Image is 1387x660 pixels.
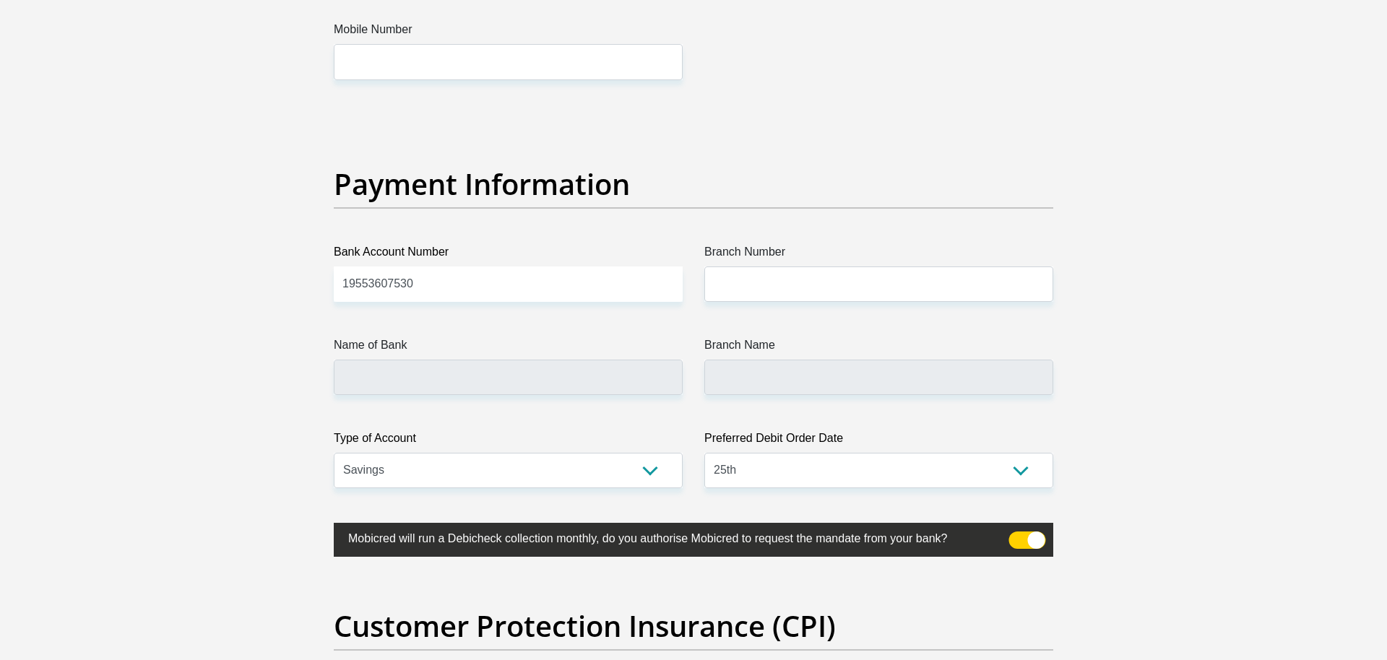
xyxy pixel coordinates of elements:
[334,336,683,360] label: Name of Bank
[704,336,1053,360] label: Branch Name
[334,360,683,395] input: Name of Bank
[334,167,1053,201] h2: Payment Information
[704,266,1053,302] input: Branch Number
[334,523,981,551] label: Mobicred will run a Debicheck collection monthly, do you authorise Mobicred to request the mandat...
[334,44,683,79] input: Mobile Number
[704,430,1053,453] label: Preferred Debit Order Date
[334,609,1053,643] h2: Customer Protection Insurance (CPI)
[334,21,683,44] label: Mobile Number
[334,243,683,266] label: Bank Account Number
[334,266,683,302] input: Bank Account Number
[704,360,1053,395] input: Branch Name
[334,430,683,453] label: Type of Account
[704,243,1053,266] label: Branch Number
